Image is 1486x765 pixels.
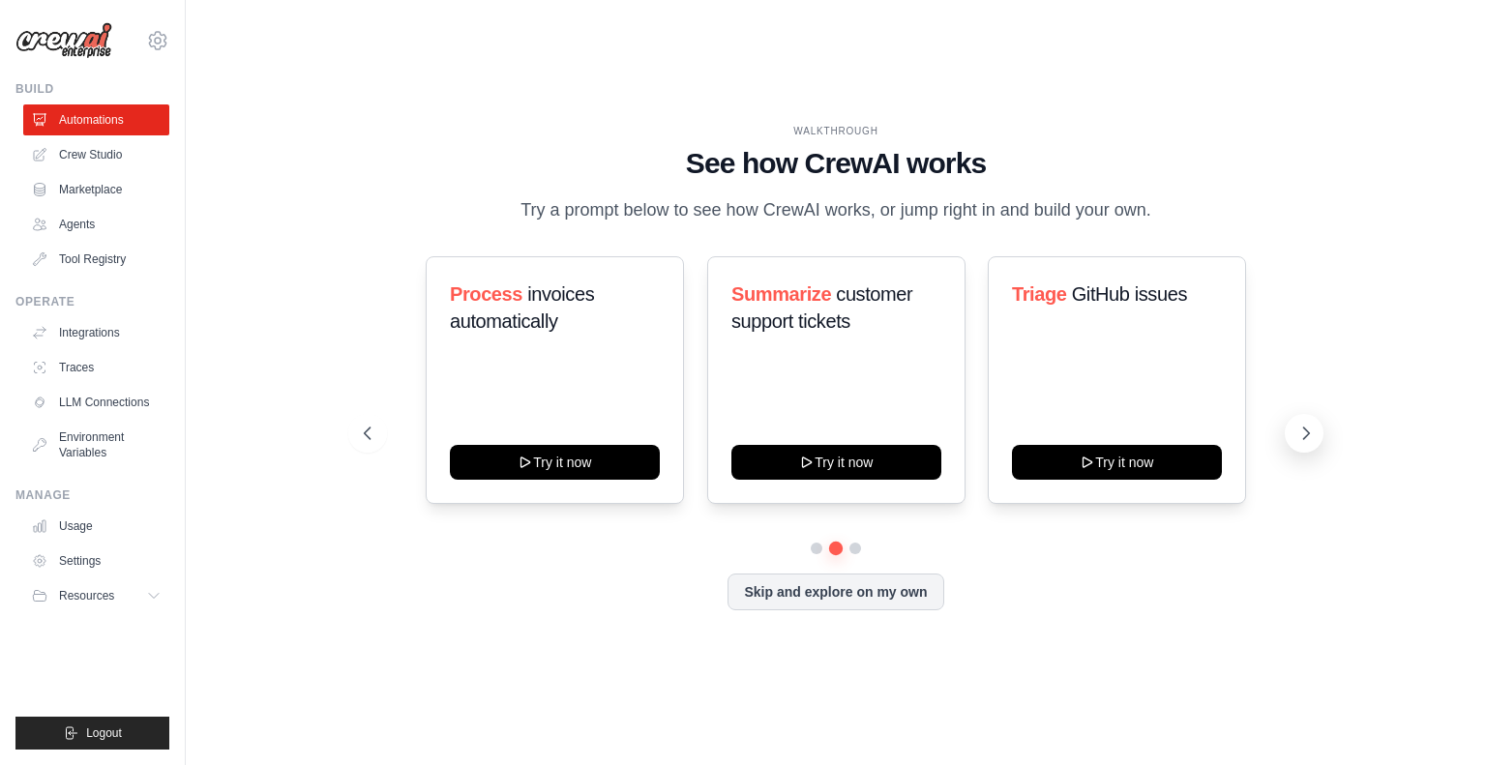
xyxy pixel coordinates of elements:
[450,283,594,332] span: invoices automatically
[15,81,169,97] div: Build
[364,146,1308,181] h1: See how CrewAI works
[1389,672,1486,765] iframe: Chat Widget
[364,124,1308,138] div: WALKTHROUGH
[15,487,169,503] div: Manage
[15,294,169,309] div: Operate
[1012,283,1067,305] span: Triage
[23,104,169,135] a: Automations
[23,209,169,240] a: Agents
[23,511,169,542] a: Usage
[728,574,943,610] button: Skip and explore on my own
[23,244,169,275] a: Tool Registry
[1012,445,1222,480] button: Try it now
[731,283,912,332] span: customer support tickets
[731,445,941,480] button: Try it now
[1072,283,1187,305] span: GitHub issues
[511,196,1161,224] p: Try a prompt below to see how CrewAI works, or jump right in and build your own.
[450,283,522,305] span: Process
[23,422,169,468] a: Environment Variables
[15,22,112,59] img: Logo
[23,545,169,576] a: Settings
[59,588,114,603] span: Resources
[15,717,169,750] button: Logout
[23,352,169,383] a: Traces
[23,317,169,348] a: Integrations
[23,174,169,205] a: Marketplace
[450,445,660,480] button: Try it now
[86,725,122,741] span: Logout
[23,139,169,170] a: Crew Studio
[731,283,831,305] span: Summarize
[23,580,169,611] button: Resources
[23,387,169,418] a: LLM Connections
